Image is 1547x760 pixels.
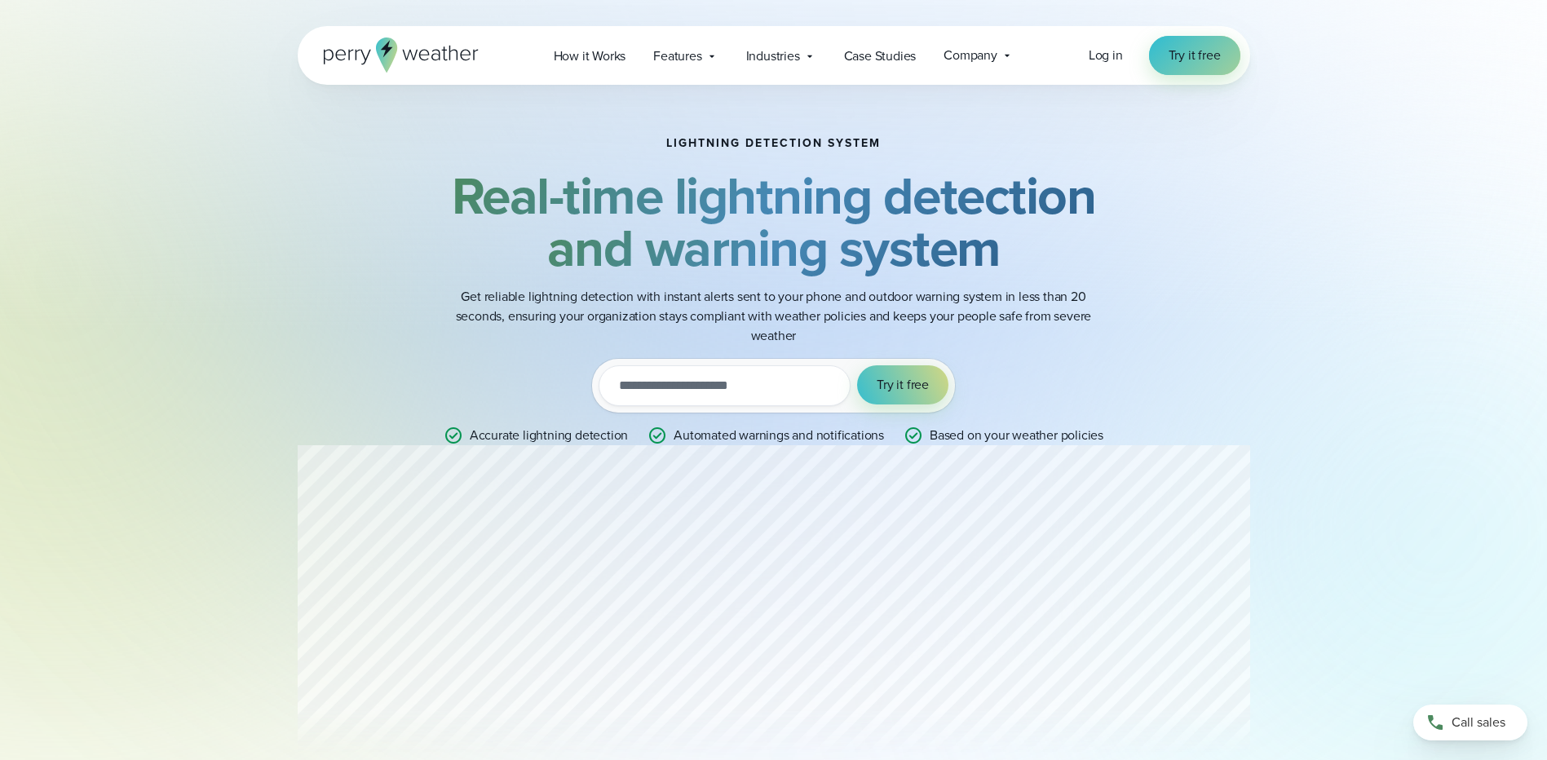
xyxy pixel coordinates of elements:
[930,426,1103,445] p: Based on your weather policies
[653,46,701,66] span: Features
[1089,46,1123,64] span: Log in
[674,426,884,445] p: Automated warnings and notifications
[857,365,948,404] button: Try it free
[944,46,997,65] span: Company
[1413,705,1527,740] a: Call sales
[452,157,1096,286] strong: Real-time lightning detection and warning system
[1452,713,1505,732] span: Call sales
[1089,46,1123,65] a: Log in
[448,287,1100,346] p: Get reliable lightning detection with instant alerts sent to your phone and outdoor warning syste...
[844,46,917,66] span: Case Studies
[540,39,640,73] a: How it Works
[1169,46,1221,65] span: Try it free
[1149,36,1240,75] a: Try it free
[877,375,929,395] span: Try it free
[746,46,800,66] span: Industries
[666,137,881,150] h1: Lightning detection system
[554,46,626,66] span: How it Works
[830,39,930,73] a: Case Studies
[470,426,628,445] p: Accurate lightning detection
